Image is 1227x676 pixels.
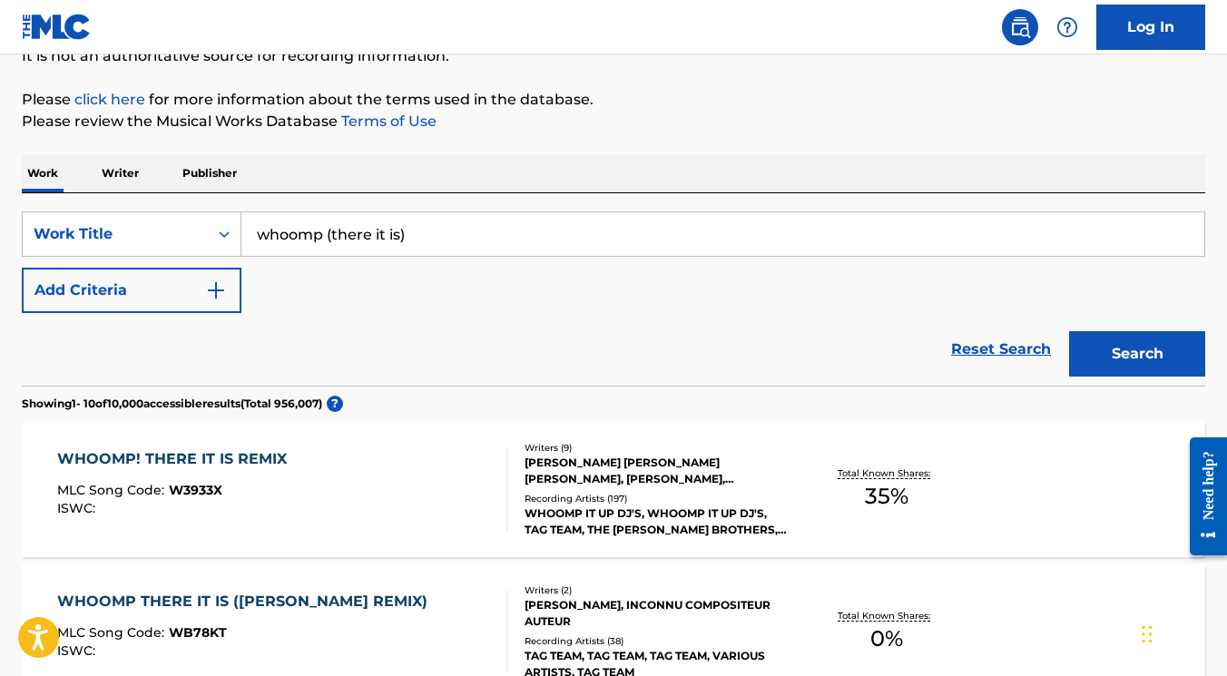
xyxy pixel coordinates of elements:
[838,466,935,480] p: Total Known Shares:
[525,583,789,597] div: Writers ( 2 )
[22,421,1205,557] a: WHOOMP! THERE IT IS REMIXMLC Song Code:W3933XISWC:Writers (9)[PERSON_NAME] [PERSON_NAME] [PERSON_...
[1136,589,1227,676] iframe: Chat Widget
[1096,5,1205,50] a: Log In
[22,111,1205,132] p: Please review the Musical Works Database
[1009,16,1031,38] img: search
[57,591,437,612] div: WHOOMP THERE IT IS ([PERSON_NAME] REMIX)
[22,211,1205,386] form: Search Form
[338,113,437,130] a: Terms of Use
[57,448,296,470] div: WHOOMP! THERE IT IS REMIX
[169,624,227,641] span: WB78KT
[1049,9,1085,45] div: Help
[525,455,789,487] div: [PERSON_NAME] [PERSON_NAME] [PERSON_NAME], [PERSON_NAME], [PERSON_NAME], [PERSON_NAME] [PERSON_NA...
[205,279,227,301] img: 9d2ae6d4665cec9f34b9.svg
[22,89,1205,111] p: Please for more information about the terms used in the database.
[525,505,789,538] div: WHOOMP IT UP DJ'S, WHOOMP IT UP DJ'S, TAG TEAM, THE [PERSON_NAME] BROTHERS,[PERSON_NAME], TAG TEAM
[57,624,169,641] span: MLC Song Code :
[74,91,145,108] a: click here
[22,154,64,192] p: Work
[177,154,242,192] p: Publisher
[942,329,1060,369] a: Reset Search
[57,482,169,498] span: MLC Song Code :
[838,609,935,622] p: Total Known Shares:
[34,223,197,245] div: Work Title
[865,480,908,513] span: 35 %
[1176,424,1227,570] iframe: Resource Center
[1069,331,1205,377] button: Search
[525,597,789,630] div: [PERSON_NAME], INCONNU COMPOSITEUR AUTEUR
[22,14,92,40] img: MLC Logo
[22,268,241,313] button: Add Criteria
[22,45,1205,67] p: It is not an authoritative source for recording information.
[525,492,789,505] div: Recording Artists ( 197 )
[96,154,144,192] p: Writer
[870,622,903,655] span: 0 %
[169,482,222,498] span: W3933X
[525,441,789,455] div: Writers ( 9 )
[1142,607,1153,661] div: Drag
[57,642,100,659] span: ISWC :
[1056,16,1078,38] img: help
[22,396,322,412] p: Showing 1 - 10 of 10,000 accessible results (Total 956,007 )
[57,500,100,516] span: ISWC :
[1002,9,1038,45] a: Public Search
[327,396,343,412] span: ?
[525,634,789,648] div: Recording Artists ( 38 )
